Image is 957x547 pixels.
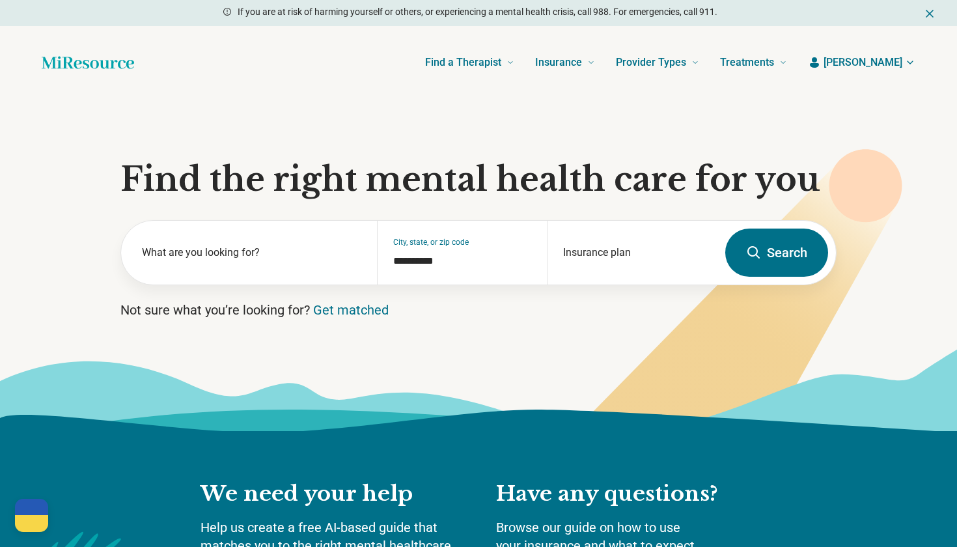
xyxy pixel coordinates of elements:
[923,5,936,21] button: Dismiss
[313,302,389,318] a: Get matched
[720,53,774,72] span: Treatments
[725,229,828,277] button: Search
[824,55,902,70] span: [PERSON_NAME]
[425,36,514,89] a: Find a Therapist
[535,36,595,89] a: Insurance
[238,5,717,19] p: If you are at risk of harming yourself or others, or experiencing a mental health crisis, call 98...
[42,49,134,76] a: Home page
[720,36,787,89] a: Treatments
[535,53,582,72] span: Insurance
[120,301,837,319] p: Not sure what you’re looking for?
[120,160,837,199] h1: Find the right mental health care for you
[201,481,470,508] h2: We need your help
[616,36,699,89] a: Provider Types
[808,55,915,70] button: [PERSON_NAME]
[616,53,686,72] span: Provider Types
[496,481,756,508] h2: Have any questions?
[425,53,501,72] span: Find a Therapist
[142,245,361,260] label: What are you looking for?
